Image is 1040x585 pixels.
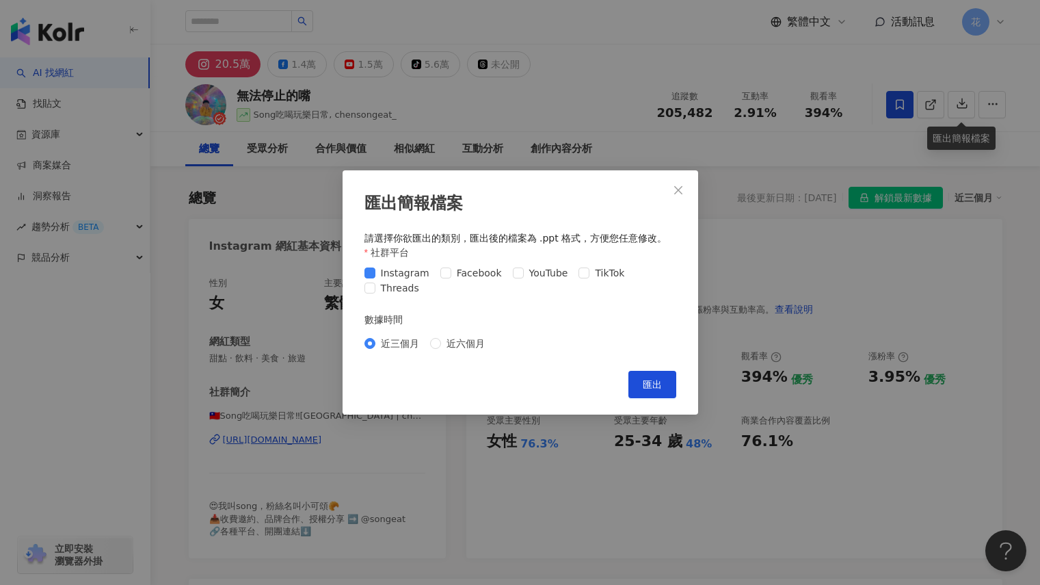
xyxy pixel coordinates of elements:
label: 數據時間 [364,312,412,327]
span: Instagram [375,265,435,281]
span: YouTube [524,265,574,281]
span: 匯出 [643,379,662,390]
span: 近三個月 [375,336,425,351]
span: Facebook [451,265,507,281]
span: close [673,185,684,196]
span: 近六個月 [441,336,490,351]
span: TikTok [589,265,630,281]
div: 匯出簡報檔案 [364,192,676,216]
label: 社群平台 [364,245,419,260]
span: Threads [375,281,425,296]
button: 匯出 [628,371,676,398]
button: Close [665,177,692,204]
div: 請選擇你欲匯出的類別，匯出後的檔案為 .ppt 格式，方便您任意修改。 [364,232,676,246]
